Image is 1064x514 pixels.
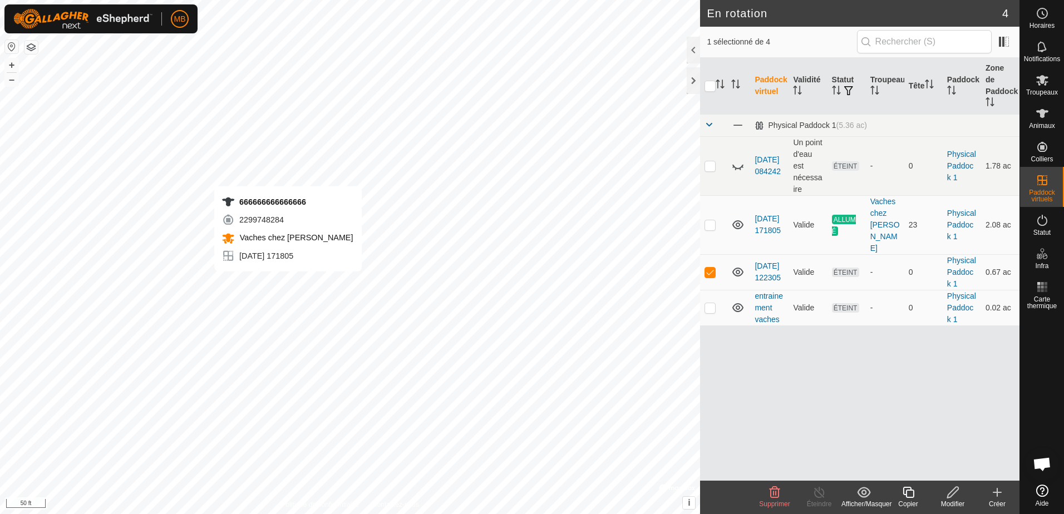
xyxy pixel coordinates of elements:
div: - [870,160,900,172]
span: MB [174,13,186,25]
div: Modifier [930,499,975,509]
a: Aide [1020,480,1064,511]
th: Tête [904,58,943,115]
th: Validité [789,58,827,115]
td: 0 [904,136,943,195]
span: Notifications [1024,56,1060,62]
th: Paddock virtuel [750,58,789,115]
span: Vaches chez [PERSON_NAME] [237,233,353,242]
span: Carte thermique [1023,296,1061,309]
th: Zone de Paddock [981,58,1019,115]
div: - [870,266,900,278]
button: i [683,497,695,509]
td: Valide [789,195,827,254]
span: Supprimer [759,500,790,508]
p-sorticon: Activer pour trier [947,87,956,96]
span: Infra [1035,263,1048,269]
th: Statut [827,58,866,115]
td: Un point d'eau est nécessaire [789,136,827,195]
div: Afficher/Masquer [841,499,886,509]
a: Politique de confidentialité [281,500,358,510]
td: Valide [789,254,827,290]
a: [DATE] 084242 [755,155,781,176]
p-sorticon: Activer pour trier [870,87,879,96]
div: Copier [886,499,930,509]
span: 4 [1002,5,1008,22]
a: Contactez-nous [372,500,419,510]
button: – [5,73,18,86]
button: Couches de carte [24,41,38,54]
p-sorticon: Activer pour trier [731,81,740,90]
span: Colliers [1031,156,1053,162]
span: ALLUMÉ [832,215,856,236]
th: Troupeau [866,58,904,115]
span: i [688,498,690,507]
span: ÉTEINT [832,161,859,171]
div: 666666666666666 [221,195,353,209]
span: 1 sélectionné de 4 [707,36,856,48]
a: Physical Paddock 1 [947,209,976,241]
span: Paddock virtuels [1023,189,1061,202]
td: 0 [904,254,943,290]
span: Animaux [1029,122,1055,129]
button: + [5,58,18,72]
input: Rechercher (S) [857,30,992,53]
p-sorticon: Activer pour trier [832,87,841,96]
td: 0.02 ac [981,290,1019,325]
a: Physical Paddock 1 [947,291,976,324]
span: Horaires [1029,22,1055,29]
div: Physical Paddock 1 [755,121,866,130]
span: ÉTEINT [832,303,859,313]
p-sorticon: Activer pour trier [793,87,802,96]
div: - [870,302,900,314]
p-sorticon: Activer pour trier [986,99,994,108]
span: Troupeaux [1026,89,1058,96]
p-sorticon: Activer pour trier [716,81,725,90]
td: 23 [904,195,943,254]
div: Ouvrir le chat [1026,447,1059,481]
th: Paddock [943,58,981,115]
button: Réinitialiser la carte [5,40,18,53]
span: Statut [1033,229,1051,236]
a: Physical Paddock 1 [947,256,976,288]
span: Aide [1035,500,1048,507]
td: 0.67 ac [981,254,1019,290]
div: Éteindre [797,499,841,509]
p-sorticon: Activer pour trier [925,81,934,90]
td: Valide [789,290,827,325]
span: ÉTEINT [832,268,859,277]
div: [DATE] 171805 [221,249,353,263]
td: 0 [904,290,943,325]
a: [DATE] 171805 [755,214,781,235]
a: Physical Paddock 1 [947,150,976,182]
div: Vaches chez [PERSON_NAME] [870,196,900,254]
div: Créer [975,499,1019,509]
td: 2.08 ac [981,195,1019,254]
span: (5.36 ac) [836,121,867,130]
div: 2299748284 [221,213,353,226]
h2: En rotation [707,7,1002,20]
a: [DATE] 122305 [755,261,781,282]
td: 1.78 ac [981,136,1019,195]
img: Logo Gallagher [13,9,152,29]
a: entrainement vaches [755,291,783,324]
